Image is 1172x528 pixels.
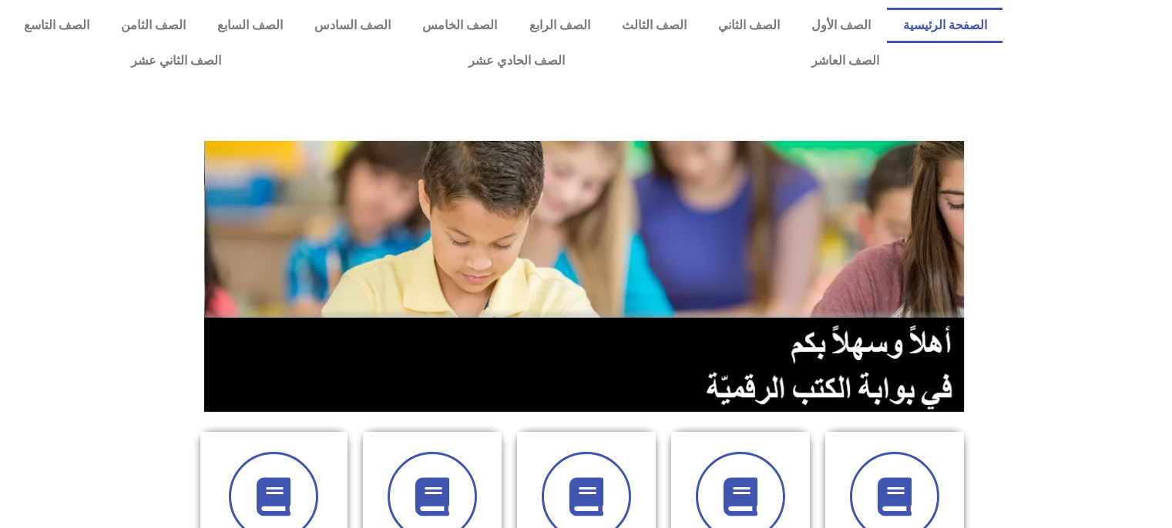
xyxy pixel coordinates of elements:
a: الصف الرابع [513,8,606,43]
a: الصف الثامن [105,8,201,43]
a: الصف الخامس [407,8,513,43]
a: الصف الثاني عشر [8,43,344,79]
a: الصف التاسع [8,8,105,43]
a: الصف السادس [299,8,407,43]
a: الصف الثاني [702,8,795,43]
a: الصف السابع [201,8,298,43]
a: الصف الحادي عشر [344,43,687,79]
a: الصف الأول [796,8,887,43]
a: الصفحة الرئيسية [887,8,1002,43]
a: الصف الثالث [606,8,702,43]
a: الصف العاشر [688,43,1002,79]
